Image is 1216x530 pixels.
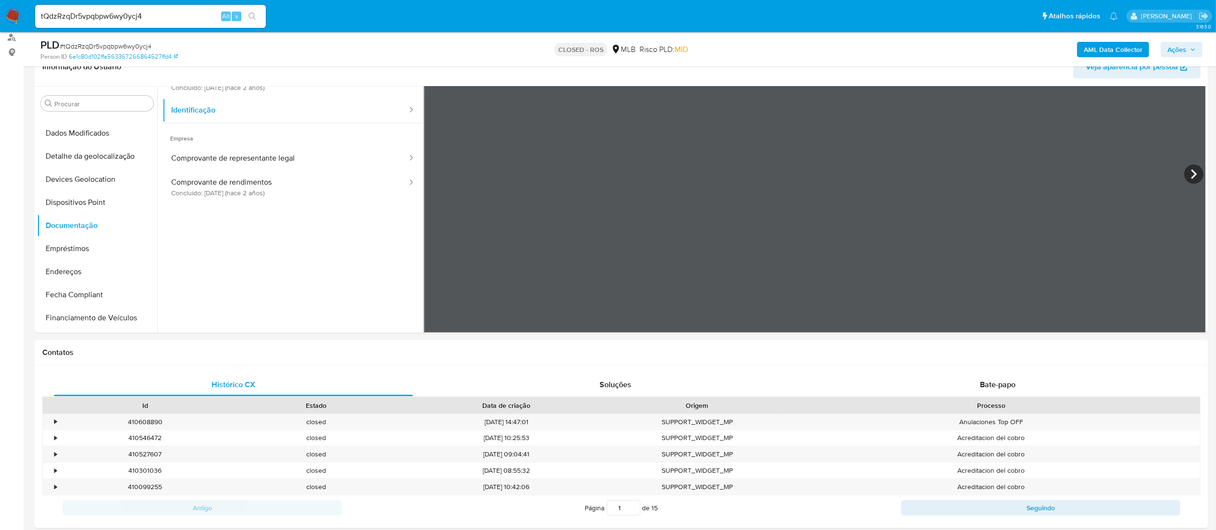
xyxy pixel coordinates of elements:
[1110,12,1118,20] a: Notificações
[1077,42,1149,57] button: AML Data Collector
[230,446,401,462] div: closed
[230,430,401,446] div: closed
[408,401,605,410] div: Data de criação
[639,44,688,55] span: Risco PLD:
[37,191,157,214] button: Dispositivos Point
[782,479,1200,495] div: Acreditacion del cobro
[60,479,230,495] div: 410099255
[37,237,157,260] button: Empréstimos
[37,329,157,353] button: Geral
[1196,23,1211,30] span: 3.163.0
[60,446,230,462] div: 410527607
[230,479,401,495] div: closed
[60,414,230,430] div: 410608890
[37,214,157,237] button: Documentação
[54,482,57,492] div: •
[235,12,238,21] span: s
[1141,12,1195,21] p: adriano.brito@mercadolivre.com
[782,463,1200,479] div: Acreditacion del cobro
[60,41,151,51] span: # tQdzRzqDr5vpqbpw6wy0ycj4
[401,463,612,479] div: [DATE] 08:55:32
[789,401,1193,410] div: Processo
[230,414,401,430] div: closed
[1161,42,1203,57] button: Ações
[612,430,782,446] div: SUPPORT_WIDGET_MP
[242,10,262,23] button: search-icon
[782,446,1200,462] div: Acreditacion del cobro
[54,417,57,427] div: •
[782,430,1200,446] div: Acreditacion del cobro
[901,500,1180,516] button: Seguindo
[401,430,612,446] div: [DATE] 10:25:53
[54,100,150,108] input: Procurar
[652,503,658,513] span: 15
[1073,55,1201,78] button: Veja aparência por pessoa
[60,430,230,446] div: 410546472
[40,52,67,61] b: Person ID
[45,100,52,107] button: Procurar
[782,414,1200,430] div: Anulaciones Top OFF
[54,450,57,459] div: •
[35,10,266,23] input: Pesquise usuários ou casos...
[1084,42,1142,57] b: AML Data Collector
[585,500,658,516] span: Página de
[611,44,636,55] div: MLB
[612,446,782,462] div: SUPPORT_WIDGET_MP
[980,379,1015,390] span: Bate-papo
[1049,11,1100,21] span: Atalhos rápidos
[66,401,224,410] div: Id
[222,12,230,21] span: Alt
[618,401,776,410] div: Origem
[600,379,631,390] span: Soluções
[237,401,394,410] div: Estado
[675,44,688,55] span: MID
[212,379,255,390] span: Histórico CX
[40,37,60,52] b: PLD
[401,446,612,462] div: [DATE] 09:04:41
[60,463,230,479] div: 410301036
[612,463,782,479] div: SUPPORT_WIDGET_MP
[63,500,342,516] button: Antigo
[37,283,157,306] button: Fecha Compliant
[37,168,157,191] button: Devices Geolocation
[1086,55,1178,78] span: Veja aparência por pessoa
[42,62,121,72] h1: Informação do Usuário
[1167,42,1186,57] span: Ações
[37,122,157,145] button: Dados Modificados
[401,479,612,495] div: [DATE] 10:42:06
[37,260,157,283] button: Endereços
[54,466,57,475] div: •
[37,306,157,329] button: Financiamento de Veículos
[69,52,178,61] a: 6e1c80d102ffa563367266864527ffd4
[42,348,1201,357] h1: Contatos
[554,43,607,56] p: CLOSED - ROS
[612,414,782,430] div: SUPPORT_WIDGET_MP
[612,479,782,495] div: SUPPORT_WIDGET_MP
[37,145,157,168] button: Detalhe da geolocalização
[1199,11,1209,21] a: Sair
[401,414,612,430] div: [DATE] 14:47:01
[54,433,57,442] div: •
[230,463,401,479] div: closed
